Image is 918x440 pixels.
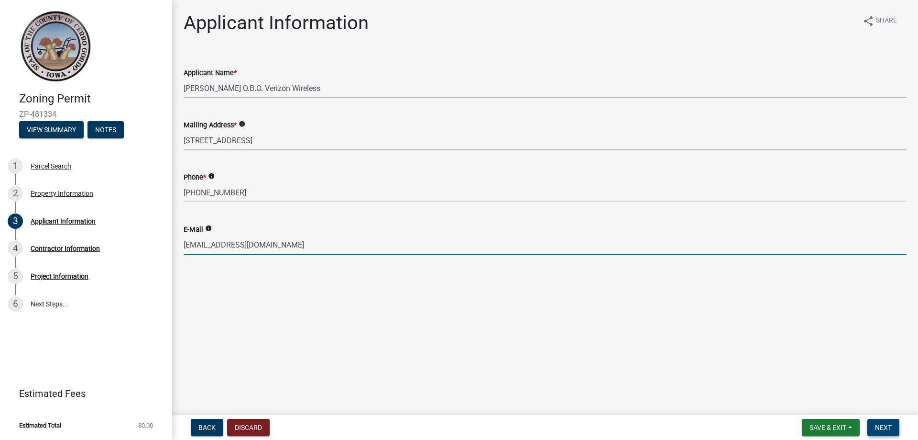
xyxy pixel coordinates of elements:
[227,419,270,436] button: Discard
[8,384,157,403] a: Estimated Fees
[19,121,84,138] button: View Summary
[31,190,93,197] div: Property Information
[19,10,91,82] img: Cerro Gordo County, Iowa
[863,15,874,27] i: share
[205,225,212,232] i: info
[184,11,369,34] h1: Applicant Information
[809,424,846,431] span: Save & Exit
[19,92,164,106] h4: Zoning Permit
[875,424,892,431] span: Next
[802,419,860,436] button: Save & Exit
[31,218,96,225] div: Applicant Information
[8,241,23,256] div: 4
[855,11,905,30] button: shareShare
[138,422,153,429] span: $0.00
[184,174,206,181] label: Phone
[8,158,23,174] div: 1
[208,173,215,180] i: info
[867,419,899,436] button: Next
[19,110,153,119] span: ZP-481334
[198,424,216,431] span: Back
[31,273,88,280] div: Project Information
[191,419,223,436] button: Back
[8,296,23,312] div: 6
[8,269,23,284] div: 5
[19,126,84,134] wm-modal-confirm: Summary
[31,163,71,169] div: Parcel Search
[876,15,897,27] span: Share
[87,126,124,134] wm-modal-confirm: Notes
[87,121,124,138] button: Notes
[19,422,61,429] span: Estimated Total
[31,245,100,252] div: Contractor Information
[184,122,237,129] label: Mailing Address
[239,121,245,127] i: info
[8,214,23,229] div: 3
[184,226,203,233] label: E-Mail
[8,186,23,201] div: 2
[184,70,237,77] label: Applicant Name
